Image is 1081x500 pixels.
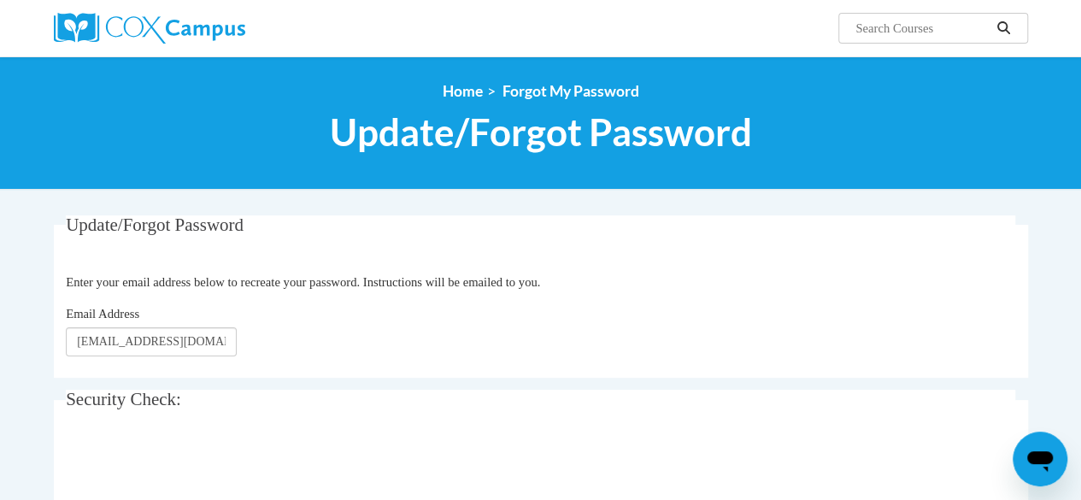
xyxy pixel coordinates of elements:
span: Enter your email address below to recreate your password. Instructions will be emailed to you. [66,275,540,289]
input: Search Courses [854,18,990,38]
img: Cox Campus [54,13,245,44]
span: Security Check: [66,389,181,409]
span: Forgot My Password [502,82,639,100]
span: Update/Forgot Password [330,109,752,155]
button: Search [990,18,1016,38]
input: Email [66,327,237,356]
a: Home [443,82,483,100]
iframe: Button to launch messaging window [1013,432,1067,486]
span: Update/Forgot Password [66,215,244,235]
a: Cox Campus [54,13,361,44]
span: Email Address [66,307,139,321]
